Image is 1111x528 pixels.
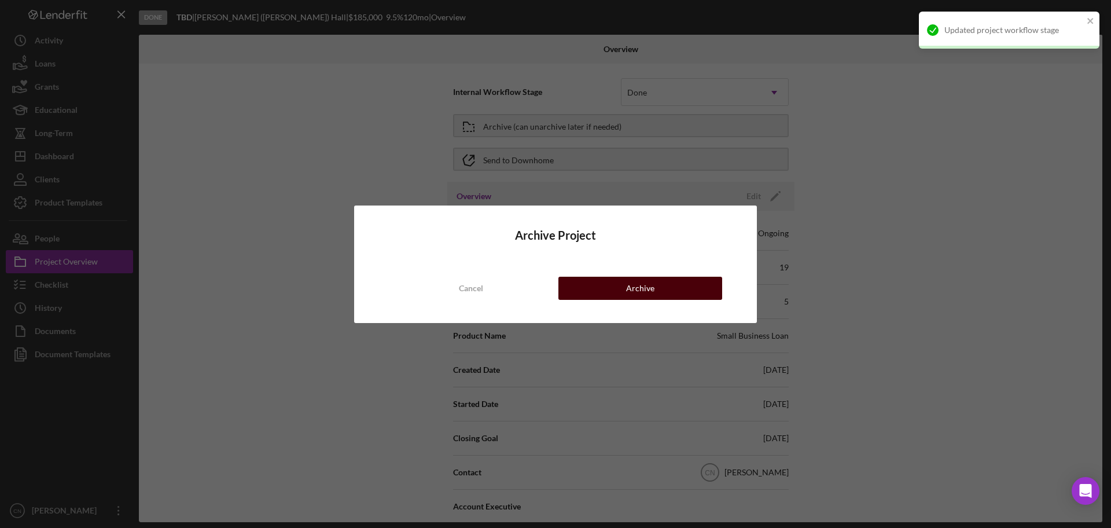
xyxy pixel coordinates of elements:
button: Archive [558,277,722,300]
h4: Archive Project [389,229,722,242]
div: Updated project workflow stage [944,25,1083,35]
div: Cancel [459,277,483,300]
button: Cancel [389,277,553,300]
div: Open Intercom Messenger [1072,477,1099,505]
div: Archive [626,277,654,300]
button: close [1087,16,1095,27]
